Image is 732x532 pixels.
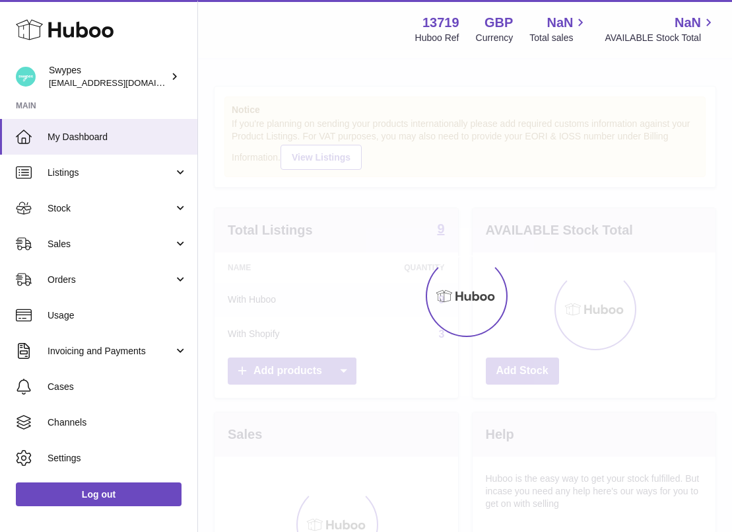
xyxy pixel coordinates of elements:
span: Channels [48,416,187,429]
a: NaN Total sales [529,14,588,44]
div: Swypes [49,64,168,89]
a: NaN AVAILABLE Stock Total [605,14,716,44]
strong: 13719 [422,14,459,32]
span: NaN [675,14,701,32]
div: Currency [476,32,514,44]
div: Huboo Ref [415,32,459,44]
span: Cases [48,381,187,393]
img: hello@swypes.co.uk [16,67,36,87]
a: Log out [16,482,182,506]
span: [EMAIL_ADDRESS][DOMAIN_NAME] [49,77,194,88]
span: Settings [48,452,187,465]
span: Stock [48,202,174,215]
strong: GBP [484,14,513,32]
span: NaN [547,14,573,32]
span: My Dashboard [48,131,187,143]
span: Invoicing and Payments [48,345,174,358]
span: Listings [48,167,174,179]
span: Usage [48,309,187,322]
span: AVAILABLE Stock Total [605,32,716,44]
span: Sales [48,238,174,250]
span: Total sales [529,32,588,44]
span: Orders [48,274,174,286]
